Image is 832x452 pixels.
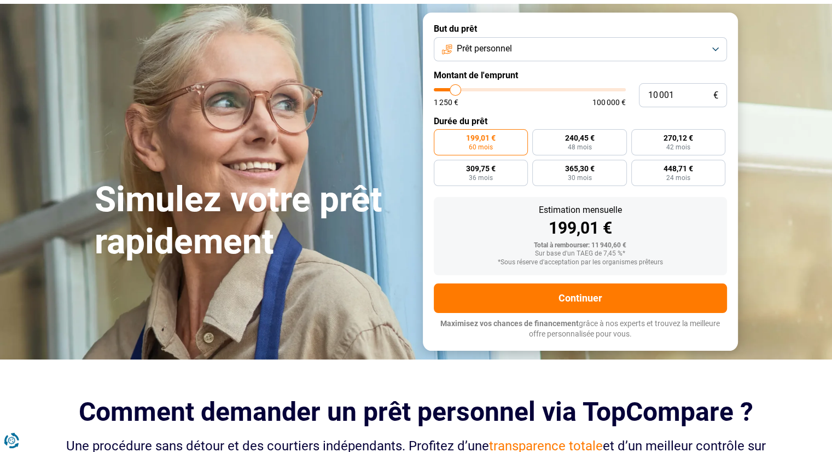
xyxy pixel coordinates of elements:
span: € [713,91,718,100]
span: 60 mois [469,144,493,150]
span: 448,71 € [664,165,693,172]
span: 42 mois [666,144,690,150]
div: 199,01 € [443,220,718,236]
span: 365,30 € [565,165,594,172]
span: 199,01 € [466,134,496,142]
span: 30 mois [567,175,591,181]
button: Continuer [434,283,727,313]
span: 48 mois [567,144,591,150]
span: 36 mois [469,175,493,181]
div: Total à rembourser: 11 940,60 € [443,242,718,250]
span: 1 250 € [434,98,458,106]
span: 309,75 € [466,165,496,172]
span: 100 000 € [592,98,626,106]
label: But du prêt [434,24,727,34]
h1: Simulez votre prêt rapidement [95,179,410,263]
label: Montant de l'emprunt [434,70,727,80]
label: Durée du prêt [434,116,727,126]
div: Sur base d'un TAEG de 7,45 %* [443,250,718,258]
h2: Comment demander un prêt personnel via TopCompare ? [62,397,771,427]
span: 270,12 € [664,134,693,142]
span: 240,45 € [565,134,594,142]
span: 24 mois [666,175,690,181]
span: Prêt personnel [457,43,512,55]
span: Maximisez vos chances de financement [440,319,579,328]
button: Prêt personnel [434,37,727,61]
p: grâce à nos experts et trouvez la meilleure offre personnalisée pour vous. [434,318,727,340]
div: Estimation mensuelle [443,206,718,215]
div: *Sous réserve d'acceptation par les organismes prêteurs [443,259,718,266]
